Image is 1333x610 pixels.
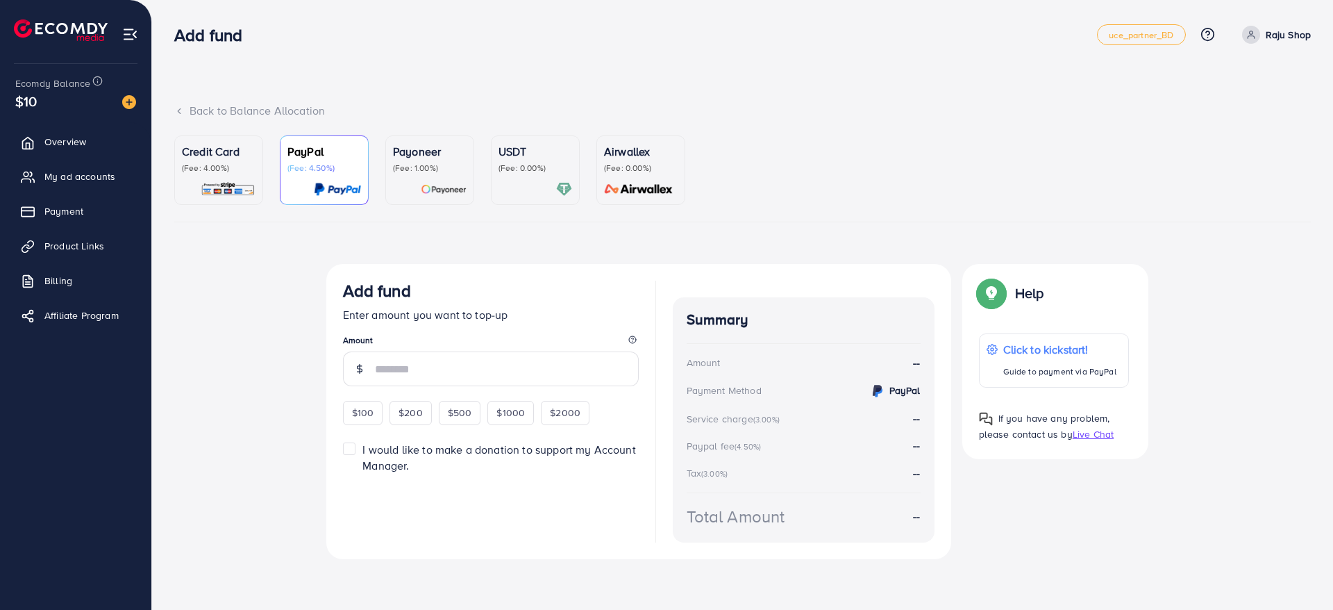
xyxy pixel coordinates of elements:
[44,204,83,218] span: Payment
[600,181,678,197] img: card
[174,103,1311,119] div: Back to Balance Allocation
[182,163,255,174] p: (Fee: 4.00%)
[687,466,732,480] div: Tax
[343,334,639,352] legend: Amount
[604,143,678,160] p: Airwallex
[44,274,72,288] span: Billing
[687,412,784,426] div: Service charge
[604,163,678,174] p: (Fee: 0.00%)
[10,232,141,260] a: Product Links
[399,406,423,420] span: $200
[889,384,921,397] strong: PayPal
[687,356,721,370] div: Amount
[496,406,525,420] span: $1000
[15,76,90,90] span: Ecomdy Balance
[10,267,141,295] a: Billing
[979,412,993,426] img: Popup guide
[287,163,361,174] p: (Fee: 4.50%)
[687,384,762,397] div: Payment Method
[1274,547,1323,600] iframe: Chat
[1003,363,1116,380] p: Guide to payment via PayPal
[448,406,472,420] span: $500
[1266,26,1311,43] p: Raju Shop
[913,465,920,481] strong: --
[979,411,1110,441] span: If you have any problem, please contact us by
[44,239,104,253] span: Product Links
[14,19,108,41] img: logo
[343,306,639,323] p: Enter amount you want to top-up
[1073,427,1114,441] span: Live Chat
[287,143,361,160] p: PayPal
[1003,341,1116,358] p: Click to kickstart!
[1236,26,1311,44] a: Raju Shop
[1097,24,1185,45] a: uce_partner_BD
[10,163,141,190] a: My ad accounts
[735,441,761,452] small: (4.50%)
[1015,285,1044,302] p: Help
[913,411,920,426] strong: --
[122,95,136,109] img: image
[979,281,1004,306] img: Popup guide
[174,25,253,45] h3: Add fund
[701,468,728,479] small: (3.00%)
[201,181,255,197] img: card
[869,383,886,399] img: credit
[122,26,138,42] img: menu
[10,128,141,156] a: Overview
[10,197,141,225] a: Payment
[362,442,635,473] span: I would like to make a donation to support my Account Manager.
[393,163,467,174] p: (Fee: 1.00%)
[314,181,361,197] img: card
[556,181,572,197] img: card
[393,143,467,160] p: Payoneer
[44,170,115,183] span: My ad accounts
[352,406,374,420] span: $100
[44,308,119,322] span: Affiliate Program
[498,143,572,160] p: USDT
[913,509,920,525] strong: --
[44,135,86,149] span: Overview
[687,311,921,329] h4: Summary
[687,439,766,453] div: Paypal fee
[550,406,580,420] span: $2000
[343,281,411,301] h3: Add fund
[10,302,141,329] a: Affiliate Program
[913,355,920,371] strong: --
[913,438,920,453] strong: --
[498,163,572,174] p: (Fee: 0.00%)
[1109,31,1173,40] span: uce_partner_BD
[182,143,255,160] p: Credit Card
[753,414,780,425] small: (3.00%)
[421,181,467,197] img: card
[14,90,38,113] span: $10
[687,504,785,529] div: Total Amount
